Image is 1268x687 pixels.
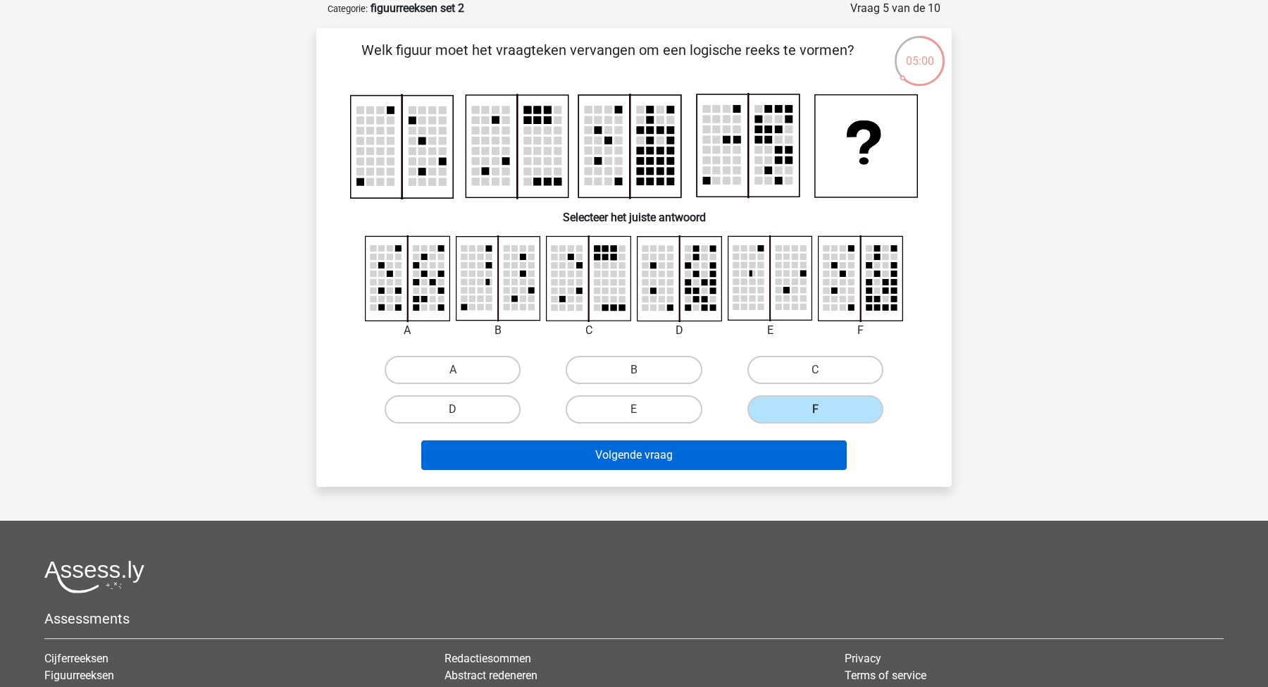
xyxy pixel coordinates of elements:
[328,4,368,14] small: Categorie:
[445,652,531,665] a: Redactiesommen
[354,322,461,339] div: A
[445,669,537,682] a: Abstract redeneren
[845,652,881,665] a: Privacy
[44,560,144,593] img: Assessly logo
[535,322,642,339] div: C
[566,395,702,423] label: E
[371,1,464,15] strong: figuurreeksen set 2
[845,669,926,682] a: Terms of service
[626,322,733,339] div: D
[339,39,876,82] p: Welk figuur moet het vraagteken vervangen om een logische reeks te vormen?
[893,35,946,70] div: 05:00
[445,322,552,339] div: B
[747,356,883,384] label: C
[566,356,702,384] label: B
[44,610,1224,627] h5: Assessments
[421,440,847,470] button: Volgende vraag
[717,322,823,339] div: E
[747,395,883,423] label: F
[339,199,929,224] h6: Selecteer het juiste antwoord
[44,652,108,665] a: Cijferreeksen
[385,356,521,384] label: A
[44,669,114,682] a: Figuurreeksen
[385,395,521,423] label: D
[807,322,914,339] div: F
